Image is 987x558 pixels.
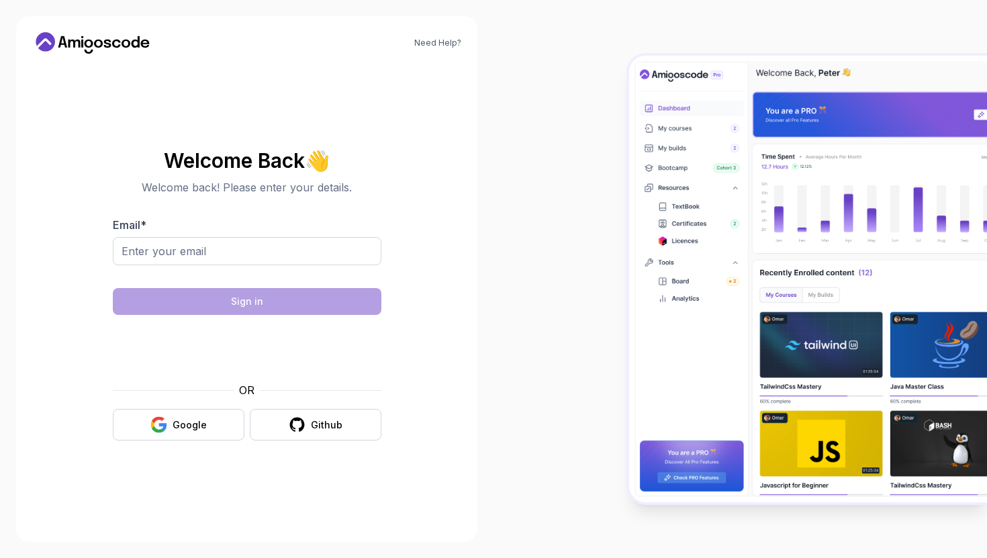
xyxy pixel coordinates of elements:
button: Sign in [113,288,381,315]
p: OR [239,382,254,398]
a: Need Help? [414,38,461,48]
div: Sign in [231,295,263,308]
iframe: Widget containing checkbox for hCaptcha security challenge [146,323,348,374]
button: Google [113,409,244,440]
div: Google [173,418,207,432]
label: Email * [113,218,146,232]
div: Github [311,418,342,432]
button: Github [250,409,381,440]
p: Welcome back! Please enter your details. [113,179,381,195]
input: Enter your email [113,237,381,265]
h2: Welcome Back [113,150,381,171]
a: Home link [32,32,153,54]
span: 👋 [303,146,334,175]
